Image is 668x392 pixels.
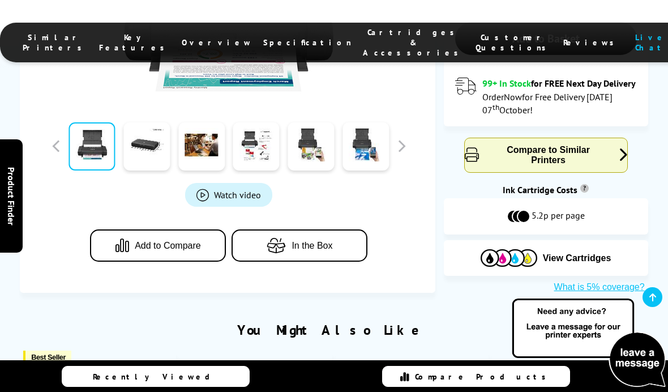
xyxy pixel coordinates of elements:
span: Best Seller [31,353,66,361]
button: What is 5% coverage? [551,282,648,293]
span: Order for Free Delivery [DATE] 07 October! [482,91,613,116]
button: Compare to Similar Printers [465,138,627,172]
img: Open Live Chat window [509,297,668,390]
span: 99+ In Stock [482,78,531,89]
span: Add to Compare [135,241,201,251]
span: In the Box [292,241,332,251]
span: Customer Questions [476,32,552,53]
span: Key Features [99,32,170,53]
a: Compare Products [382,366,570,387]
div: for FREE Next Day Delivery [482,78,637,89]
span: Watch video [214,189,261,201]
span: Specification [263,37,352,48]
div: modal_delivery [455,78,637,115]
button: View Cartridges [452,249,640,267]
span: Compare to Similar Printers [507,145,590,165]
span: Overview [182,37,252,48]
a: Recently Viewed [62,366,250,387]
span: Similar Printers [23,32,88,53]
span: Reviews [563,37,620,48]
a: Product_All_Videos [185,183,272,207]
div: Ink Cartridge Costs [444,184,648,195]
span: Recently Viewed [93,372,221,382]
span: Cartridges & Accessories [363,27,464,58]
button: In the Box [232,229,367,262]
span: 5.2p per page [532,210,585,223]
span: Compare Products [415,372,552,382]
span: Now [504,91,522,103]
span: Product Finder [6,167,17,225]
img: Cartridges [481,249,537,267]
sup: Cost per page [580,184,589,193]
sup: th [493,102,499,112]
div: You Might Also Like [20,321,648,339]
span: View Cartridges [543,253,611,263]
button: Add to Compare [90,229,226,262]
button: Best Seller [23,351,71,364]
